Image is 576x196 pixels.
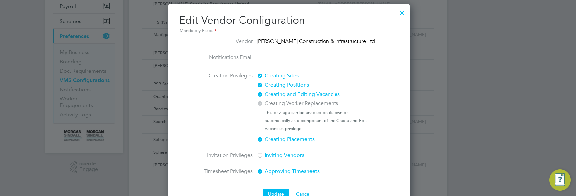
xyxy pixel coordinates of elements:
[203,72,253,143] label: Creation Privileges
[203,53,253,64] label: Notifications Email
[257,99,368,107] label: Creating Worker Replacements
[257,72,368,80] label: Creating Sites
[549,169,571,191] button: Engage Resource Center
[257,167,368,175] label: Approving Timesheets
[203,151,253,159] label: Invitation Privileges
[179,13,399,35] h2: Edit Vendor Configuration
[203,37,253,45] label: Vendor
[257,135,368,143] label: Creating Placements
[257,37,375,47] span: [PERSON_NAME] Construction & Infrastructure Ltd
[179,27,399,35] div: Mandatory Fields
[257,81,368,89] label: Creating Positions
[257,151,368,159] label: Inviting Vendors
[203,167,253,175] label: Timesheet Privileges
[265,109,373,135] div: This privilege can be enabled on its own or automatically as a component of the Create and Edit V...
[257,90,368,98] label: Creating and Editing Vacancies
